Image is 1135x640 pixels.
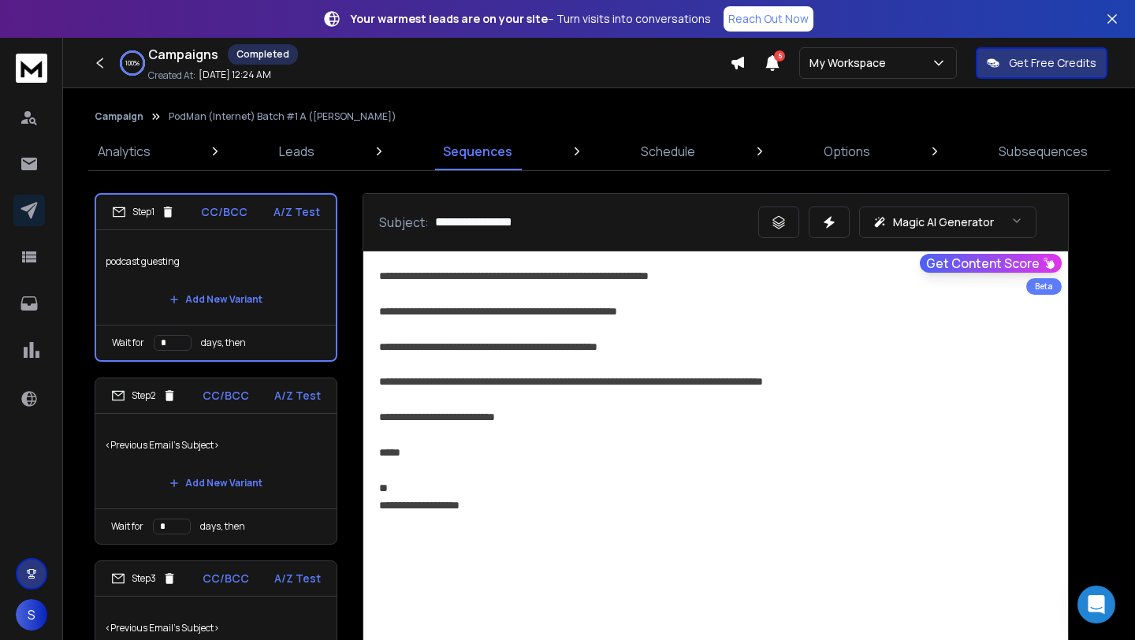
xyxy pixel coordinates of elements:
[98,142,151,161] p: Analytics
[989,132,1097,170] a: Subsequences
[148,45,218,64] h1: Campaigns
[351,11,711,27] p: – Turn visits into conversations
[16,54,47,83] img: logo
[920,254,1062,273] button: Get Content Score
[274,388,321,404] p: A/Z Test
[199,69,271,81] p: [DATE] 12:24 AM
[88,132,160,170] a: Analytics
[201,204,247,220] p: CC/BCC
[148,69,195,82] p: Created At:
[105,423,327,467] p: <Previous Email's Subject>
[379,213,429,232] p: Subject:
[809,55,892,71] p: My Workspace
[893,214,994,230] p: Magic AI Generator
[203,571,249,586] p: CC/BCC
[95,110,143,123] button: Campaign
[976,47,1107,79] button: Get Free Credits
[641,142,695,161] p: Schedule
[228,44,298,65] div: Completed
[200,520,245,533] p: days, then
[157,284,275,315] button: Add New Variant
[631,132,705,170] a: Schedule
[111,571,177,586] div: Step 3
[724,6,813,32] a: Reach Out Now
[859,207,1036,238] button: Magic AI Generator
[434,132,522,170] a: Sequences
[169,110,396,123] p: PodMan (Internet) Batch #1 A ([PERSON_NAME])
[203,388,249,404] p: CC/BCC
[125,58,140,68] p: 100 %
[106,240,326,284] p: podcast guesting
[157,467,275,499] button: Add New Variant
[95,378,337,545] li: Step2CC/BCCA/Z Test<Previous Email's Subject>Add New VariantWait fordays, then
[279,142,314,161] p: Leads
[351,11,548,26] strong: Your warmest leads are on your site
[16,599,47,631] button: S
[814,132,880,170] a: Options
[111,520,143,533] p: Wait for
[1026,278,1062,295] div: Beta
[1077,586,1115,623] div: Open Intercom Messenger
[1009,55,1096,71] p: Get Free Credits
[443,142,512,161] p: Sequences
[728,11,809,27] p: Reach Out Now
[774,50,785,61] span: 5
[112,337,144,349] p: Wait for
[274,571,321,586] p: A/Z Test
[824,142,870,161] p: Options
[111,389,177,403] div: Step 2
[112,205,175,219] div: Step 1
[201,337,246,349] p: days, then
[95,193,337,362] li: Step1CC/BCCA/Z Testpodcast guestingAdd New VariantWait fordays, then
[270,132,324,170] a: Leads
[999,142,1088,161] p: Subsequences
[274,204,320,220] p: A/Z Test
